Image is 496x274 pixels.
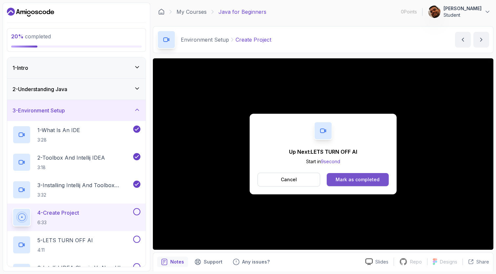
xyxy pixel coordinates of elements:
p: [PERSON_NAME] [444,5,482,12]
p: Student [444,12,482,18]
p: Start in [289,158,357,165]
p: 3:28 [37,137,80,143]
p: 4:11 [37,247,93,253]
button: user profile image[PERSON_NAME]Student [428,5,491,18]
button: 2-Toolbox And Intellij IDEA3:18 [12,153,140,171]
a: Dashboard [158,9,165,15]
p: Create Project [236,36,271,44]
p: Repo [410,259,422,265]
a: My Courses [176,8,207,16]
button: previous content [455,32,471,48]
p: 2 - Toolbox And Intellij IDEA [37,154,105,162]
button: Share [463,259,489,265]
p: Share [476,259,489,265]
p: Environment Setup [181,36,229,44]
p: 6 - IntelliJ IDEA Classic Vs New UI (User Interface) [37,264,132,272]
p: 3 - Installing Intellij And Toolbox Configuration [37,181,132,189]
h3: 1 - Intro [12,64,28,72]
h3: 2 - Understanding Java [12,85,67,93]
a: Slides [360,258,394,265]
span: 20 % [11,33,24,40]
p: 6:33 [37,219,79,226]
img: user profile image [428,6,441,18]
p: 4 - Create Project [37,209,79,217]
button: 1-What Is An IDE3:28 [12,126,140,144]
a: Dashboard [7,7,54,17]
span: completed [11,33,51,40]
button: 5-LETS TURN OFF AI4:11 [12,236,140,254]
button: notes button [157,257,188,267]
button: 3-Environment Setup [7,100,146,121]
button: 4-Create Project6:33 [12,208,140,226]
p: 5 - LETS TURN OFF AI [37,236,93,244]
button: Support button [191,257,226,267]
p: Any issues? [242,259,270,265]
p: Designs [440,259,457,265]
h3: 3 - Environment Setup [12,107,65,114]
iframe: 4 - Create Project [153,58,493,250]
span: 9 second [321,159,340,164]
p: 0 Points [401,9,417,15]
p: Cancel [281,176,297,183]
button: Cancel [258,173,320,186]
p: 3:32 [37,192,132,198]
p: Slides [375,259,388,265]
p: Notes [170,259,184,265]
button: Feedback button [229,257,274,267]
p: Up Next: LETS TURN OFF AI [289,148,357,156]
p: 1 - What Is An IDE [37,126,80,134]
p: Java for Beginners [218,8,266,16]
button: 3-Installing Intellij And Toolbox Configuration3:32 [12,181,140,199]
p: Support [204,259,222,265]
button: Mark as completed [327,173,389,186]
button: 2-Understanding Java [7,79,146,100]
p: 3:18 [37,164,105,171]
div: Mark as completed [336,176,380,183]
button: 1-Intro [7,57,146,78]
button: next content [473,32,489,48]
